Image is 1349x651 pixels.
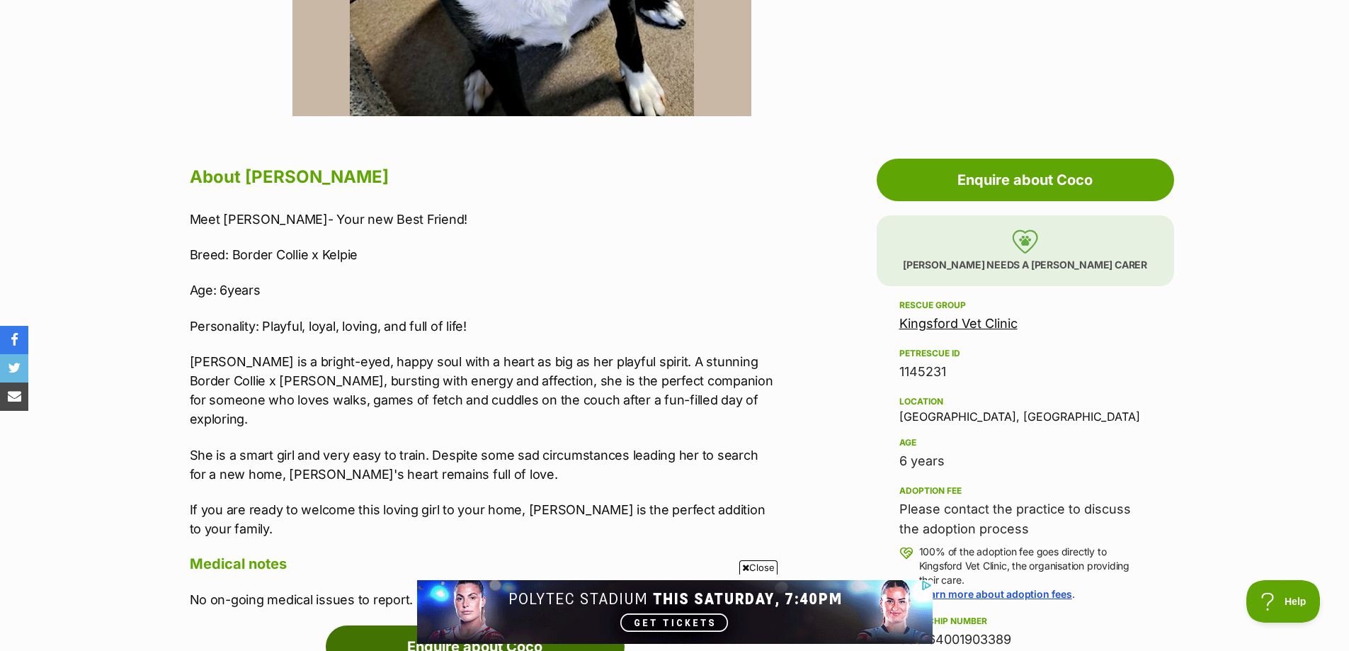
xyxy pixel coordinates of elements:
div: Microchip number [899,616,1151,627]
div: Location [899,396,1151,407]
div: Rescue group [899,300,1151,311]
a: Learn more about adoption fees [919,588,1072,600]
p: Breed: Border Collie x Kelpie [190,245,775,264]
p: 100% of the adoption fee goes directly to Kingsford Vet Clinic, the organisation providing their ... [919,545,1151,601]
h4: Medical notes [190,555,775,573]
p: [PERSON_NAME] needs a [PERSON_NAME] carer [877,215,1174,286]
p: Personality: Playful, loyal, loving, and full of life! [190,317,775,336]
span: Close [739,560,778,574]
p: No on-going medical issues to report. [190,590,775,609]
div: 1145231 [899,362,1151,382]
p: Meet [PERSON_NAME]- Your new Best Friend! [190,210,775,229]
h2: About [PERSON_NAME] [190,162,775,193]
p: She is a smart girl and very easy to train. Despite some sad circumstances leading her to search ... [190,446,775,484]
iframe: Advertisement [417,580,933,644]
a: Enquire about Coco [877,159,1174,201]
img: foster-care-31f2a1ccfb079a48fc4dc6d2a002ce68c6d2b76c7ccb9e0da61f6cd5abbf869a.svg [1012,230,1038,254]
p: If you are ready to welcome this loving girl to your home, [PERSON_NAME] is the perfect addition ... [190,500,775,538]
a: Kingsford Vet Clinic [899,316,1018,331]
div: Adoption fee [899,485,1151,497]
div: PetRescue ID [899,348,1151,359]
div: [GEOGRAPHIC_DATA], [GEOGRAPHIC_DATA] [899,393,1151,423]
div: 900164001903389 [899,630,1151,650]
p: Age: 6years [190,281,775,300]
div: Please contact the practice to discuss the adoption process [899,499,1151,539]
div: 6 years [899,451,1151,471]
p: [PERSON_NAME] is a bright-eyed, happy soul with a heart as big as her playful spirit. A stunning ... [190,352,775,429]
div: Age [899,437,1151,448]
iframe: Help Scout Beacon - Open [1246,580,1321,623]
